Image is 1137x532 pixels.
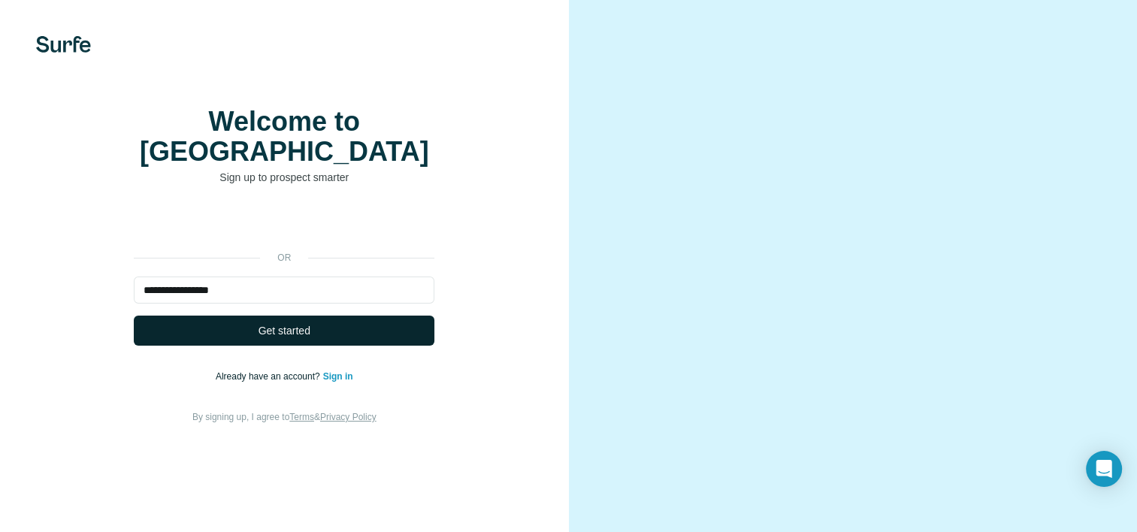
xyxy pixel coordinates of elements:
[259,323,310,338] span: Get started
[323,371,353,382] a: Sign in
[134,107,434,167] h1: Welcome to [GEOGRAPHIC_DATA]
[1086,451,1122,487] div: Open Intercom Messenger
[216,371,323,382] span: Already have an account?
[126,207,442,240] iframe: Sign in with Google Button
[260,251,308,264] p: or
[134,170,434,185] p: Sign up to prospect smarter
[192,412,376,422] span: By signing up, I agree to &
[134,316,434,346] button: Get started
[289,412,314,422] a: Terms
[36,36,91,53] img: Surfe's logo
[320,412,376,422] a: Privacy Policy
